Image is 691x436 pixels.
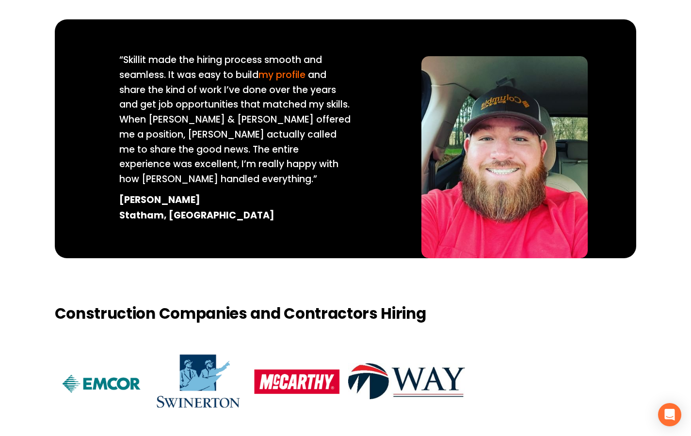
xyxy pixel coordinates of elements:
[119,193,274,225] strong: [PERSON_NAME] Statham, [GEOGRAPHIC_DATA]
[119,53,324,81] span: “Skillit made the hiring process smooth and seamless. It was easy to build
[658,403,681,426] div: Open Intercom Messenger
[55,302,426,328] strong: Construction Companies and Contractors Hiring
[119,68,353,186] span: and share the kind of work I’ve done over the years and get job opportunities that matched my ski...
[258,68,305,81] a: my profile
